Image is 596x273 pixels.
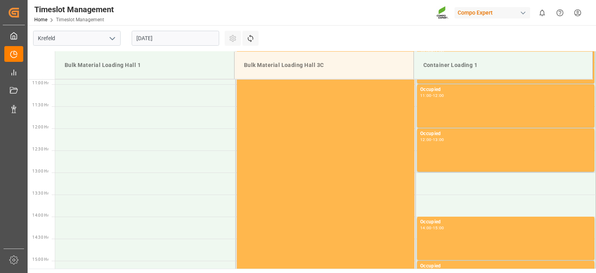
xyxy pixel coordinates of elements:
a: Home [34,17,47,22]
div: Timeslot Management [34,4,114,15]
div: 11:00 [420,94,432,97]
button: Help Center [551,4,569,22]
span: 13:00 Hr [32,169,48,173]
button: show 0 new notifications [533,4,551,22]
div: 14:00 [420,226,432,230]
span: 11:00 Hr [32,81,48,85]
div: Occupied [420,262,591,270]
div: Container Loading 1 [420,58,587,72]
span: 13:30 Hr [32,191,48,195]
div: 15:00 [433,226,444,230]
span: 14:30 Hr [32,235,48,240]
div: 13:00 [433,138,444,141]
span: 12:00 Hr [32,125,48,129]
span: 11:30 Hr [32,103,48,107]
div: - [432,138,433,141]
button: open menu [106,32,118,45]
input: Type to search/select [33,31,121,46]
div: Bulk Material Loading Hall 1 [61,58,228,72]
div: - [432,94,433,97]
img: Screenshot%202023-09-29%20at%2010.02.21.png_1712312052.png [436,6,449,20]
input: DD.MM.YYYY [132,31,219,46]
div: 12:00 [433,94,444,97]
div: Occupied [420,130,591,138]
span: 15:00 Hr [32,257,48,262]
span: 14:00 Hr [32,213,48,217]
div: Occupied [420,218,591,226]
button: Compo Expert [454,5,533,20]
div: 12:00 [420,138,432,141]
div: Occupied [420,86,591,94]
span: 12:30 Hr [32,147,48,151]
div: Compo Expert [454,7,530,19]
div: Bulk Material Loading Hall 3C [241,58,407,72]
div: - [432,226,433,230]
